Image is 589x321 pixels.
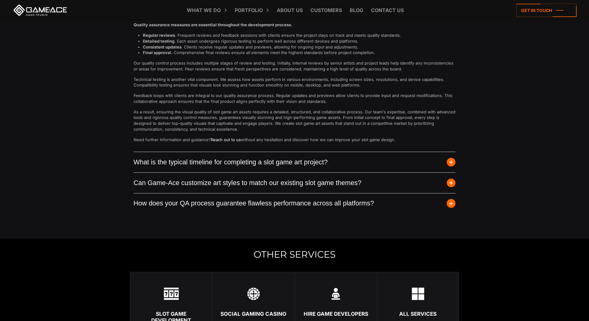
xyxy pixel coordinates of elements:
strong: Final approval [143,50,171,55]
li: . Clients receive regular updates and previews, allowing for ongoing input and adjustments. [143,44,456,50]
button: Can Game-Ace customize art styles to match our existing slot game themes? [134,173,456,193]
li: . Frequent reviews and feedback sessions with clients ensure the project stays on track and meets... [143,32,456,38]
button: What is the typical timeline for completing a slot game art project? [134,152,456,172]
div: Hire Game Developers [295,311,377,317]
h2: Other Services [130,249,459,260]
p: As a result, ensuring the visual quality of slot game art assets requires a detailed, structured,... [134,109,456,132]
p: Technical testing is another vital component. We assess how assets perform in various environment... [134,77,456,88]
a: Get in touch [516,4,577,17]
img: Social gaming casino [246,288,261,300]
a: Reach out to us [211,137,241,142]
p: Our quality control process includes multiple stages of review and testing. Initially, internal r... [134,60,456,72]
strong: Consistent updates [143,44,181,49]
img: Developers logo footer [330,288,342,300]
li: . Comprehensive final reviews ensure all elements meet the highest standards before project compl... [143,50,456,56]
p: Need further information and guidance? without any hesitation and discover how we can improve you... [134,137,456,143]
p: Quality assurance measures are essential throughout the development process. [134,22,456,28]
div: Social Gaming Casino [212,311,294,317]
img: Game development services [412,288,424,300]
strong: Detailed testing [143,39,174,44]
button: How does your QA process guarantee flawless performance across all platforms? [134,193,456,214]
img: Slot games [164,288,179,300]
p: Feedback loops with clients are integral to our quality assurance process. Regular updates and pr... [134,93,456,104]
strong: Regular reviews [143,33,175,38]
div: All services [377,311,459,317]
li: . Each asset undergoes rigorous testing to perform well across different devices and platforms. [143,38,456,44]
